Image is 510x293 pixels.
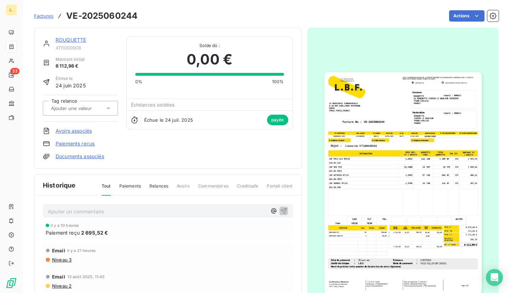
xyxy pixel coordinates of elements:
[56,63,85,70] span: 6 112,98 €
[6,4,17,16] div: L.
[267,183,293,195] span: Portail client
[449,10,484,22] button: Actions
[67,275,105,279] span: 13 août 2025, 11:43
[56,153,104,160] a: Documents associés
[56,127,92,134] a: Avoirs associés
[267,115,288,125] span: payée
[131,102,175,108] span: Échéances soldées
[56,140,95,147] a: Paiements reçus
[34,13,53,19] span: Factures
[135,79,142,85] span: 0%
[81,229,108,236] span: 2 695,52 €
[102,183,111,196] span: Tout
[237,183,259,195] span: Creditsafe
[51,283,72,289] span: Niveau 2
[119,183,141,195] span: Paiements
[56,37,86,43] a: ROUQUETTE
[67,248,96,253] span: il y a 21 heures
[10,68,19,74] span: 33
[486,269,503,286] div: Open Intercom Messenger
[46,229,80,236] span: Paiement reçu
[43,180,76,190] span: Historique
[272,79,284,85] span: 100%
[66,10,137,22] h3: VE-2025060244
[187,49,232,70] span: 0,00 €
[34,12,53,19] a: Factures
[149,183,168,195] span: Relances
[144,117,193,123] span: Échue le 24 juil. 2025
[52,248,65,253] span: Email
[135,42,284,49] span: Solde dû :
[6,69,17,81] a: 33
[56,56,85,63] span: Montant initial
[177,183,189,195] span: Avoirs
[52,274,65,280] span: Email
[56,45,118,51] span: 4111000908
[56,82,86,89] span: 24 juin 2025
[6,277,17,289] img: Logo LeanPay
[51,257,72,263] span: Niveau 3
[198,183,228,195] span: Commentaires
[50,105,121,111] input: Ajouter une valeur
[51,223,79,228] span: il y a 10 heures
[56,75,86,82] span: Émise le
